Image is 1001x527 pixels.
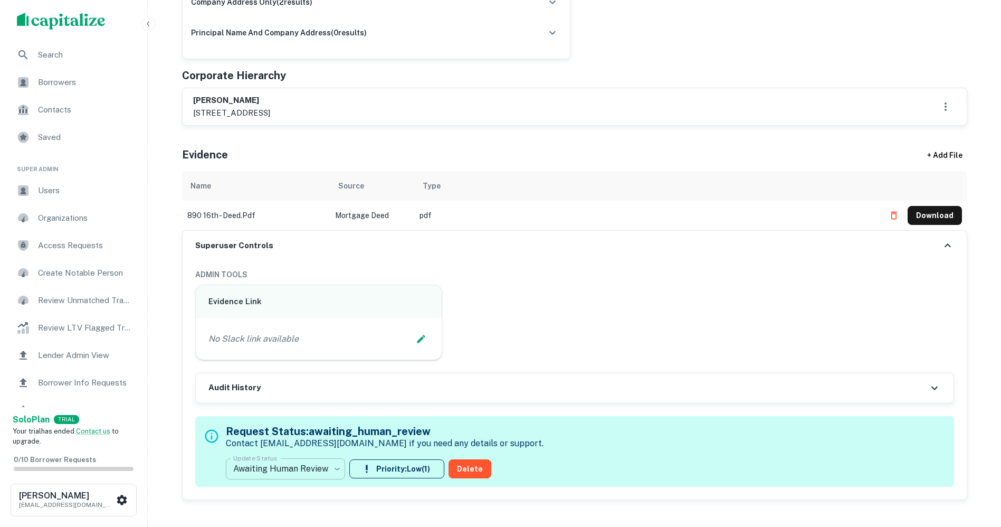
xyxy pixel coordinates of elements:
[13,415,50,425] strong: Solo Plan
[948,443,1001,493] iframe: Chat Widget
[38,131,132,144] span: Saved
[208,333,299,345] p: No Slack link available
[8,178,139,203] a: Users
[182,68,286,83] h5: Corporate Hierarchy
[38,103,132,116] span: Contacts
[190,180,211,192] div: Name
[8,398,139,423] a: Borrowers
[182,171,330,201] th: Name
[8,315,139,341] a: Review LTV Flagged Transactions
[19,492,114,500] h6: [PERSON_NAME]
[38,49,132,61] span: Search
[8,288,139,313] a: Review Unmatched Transactions
[8,370,139,396] a: Borrower Info Requests
[13,427,119,446] span: Your trial has ended. to upgrade.
[76,427,110,435] a: Contact us
[17,13,106,30] img: capitalize-logo.png
[38,322,132,334] span: Review LTV Flagged Transactions
[19,500,114,510] p: [EMAIL_ADDRESS][DOMAIN_NAME]
[208,296,430,308] h6: Evidence Link
[8,205,139,231] a: Organizations
[414,171,879,201] th: Type
[38,404,132,417] span: Borrowers
[38,239,132,252] span: Access Requests
[182,201,330,230] td: 890 16th - deed.pdf
[330,201,414,230] td: Mortgage Deed
[908,206,962,225] button: Download
[38,76,132,89] span: Borrowers
[8,125,139,150] a: Saved
[349,459,444,478] button: Priority:Low(1)
[54,415,79,424] div: TRIAL
[182,147,228,163] h5: Evidence
[38,294,132,307] span: Review Unmatched Transactions
[182,171,967,230] div: scrollable content
[414,201,879,230] td: pdf
[11,484,137,516] button: [PERSON_NAME][EMAIL_ADDRESS][DOMAIN_NAME]
[38,212,132,224] span: Organizations
[208,382,261,394] h6: Audit History
[338,180,364,192] div: Source
[8,233,139,258] a: Access Requests
[14,456,96,464] span: 0 / 10 Borrower Requests
[8,343,139,368] a: Lender Admin View
[38,377,132,389] span: Borrower Info Requests
[226,437,544,450] p: Contact [EMAIL_ADDRESS][DOMAIN_NAME] if you need any details or support.
[413,331,429,347] button: Edit Slack Link
[38,184,132,197] span: Users
[38,267,132,279] span: Create Notable Person
[908,146,982,165] div: + Add File
[38,349,132,362] span: Lender Admin View
[8,97,139,123] a: Contacts
[449,459,491,478] button: Delete
[226,454,345,484] div: Awaiting Human Review
[884,207,903,224] button: Delete file
[191,27,367,39] h6: principal name and company address ( 0 results)
[195,240,273,252] h6: Superuser Controls
[8,42,139,68] a: Search
[233,454,277,463] label: Update Status
[193,95,270,107] h6: [PERSON_NAME]
[8,70,139,95] a: Borrowers
[423,180,441,192] div: Type
[195,269,954,280] h6: ADMIN TOOLS
[193,107,270,119] p: [STREET_ADDRESS]
[13,413,50,426] a: SoloPlan
[330,171,414,201] th: Source
[8,260,139,286] a: Create Notable Person
[226,424,544,439] h5: Request Status: awaiting_human_review
[8,152,139,178] li: Super Admin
